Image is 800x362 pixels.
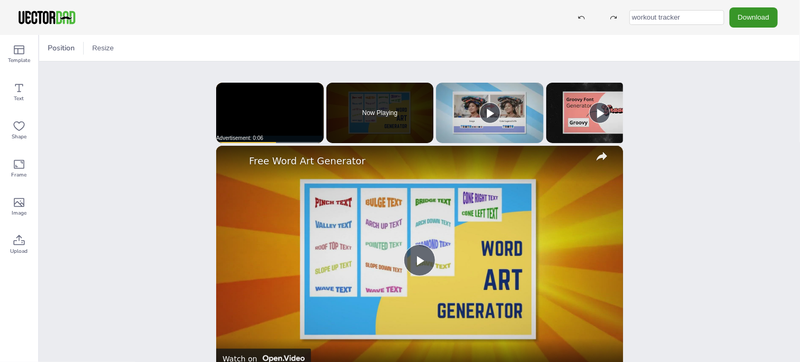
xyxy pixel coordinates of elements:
a: channel logo [223,152,244,173]
input: template name [629,10,724,25]
iframe: Advertisement [216,83,324,143]
a: Free Word Art Generator [249,155,587,166]
span: Upload [11,247,28,255]
div: Video Player [216,83,324,143]
span: Now Playing [362,110,398,116]
div: Advertisement: 0:06 [216,136,324,141]
button: Play Video [404,244,435,276]
img: VectorDad-1.png [17,10,77,25]
button: Resize [88,40,118,57]
span: Frame [12,171,27,179]
span: Image [12,209,26,217]
button: Play [479,102,501,123]
span: Template [8,56,30,65]
button: Play [589,102,610,123]
span: Shape [12,133,26,141]
button: share [592,147,611,166]
button: Download [730,7,778,27]
span: Position [46,43,77,53]
span: Text [14,94,24,103]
